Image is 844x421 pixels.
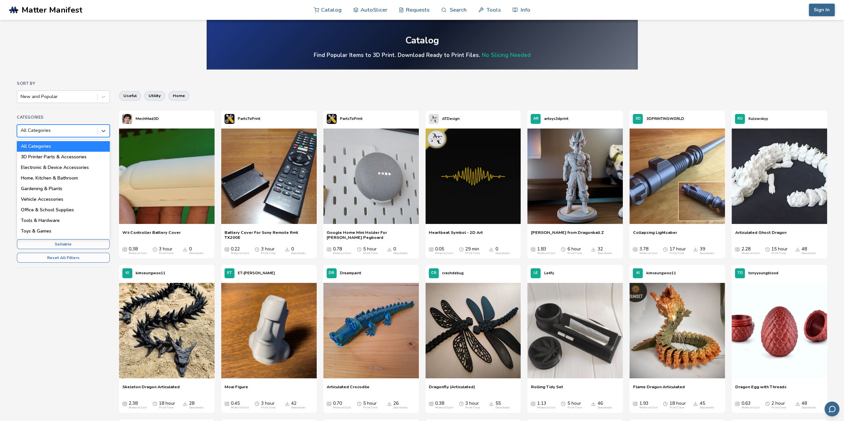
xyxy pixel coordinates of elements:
[429,114,439,124] img: ATDesign's profile
[442,115,460,122] p: ATDesign
[183,401,187,406] span: Downloads
[699,406,714,409] div: Downloads
[737,271,743,275] span: TO
[442,270,464,277] p: crashdebug
[153,401,157,406] span: Average Print Time
[495,246,510,255] div: 0
[425,111,463,127] a: ATDesign's profileATDesign
[17,173,110,184] div: Home, Kitchen & Bathroom
[189,246,204,255] div: 0
[122,114,132,124] img: MechMad3D's profile
[633,401,637,406] span: Average Cost
[22,5,82,15] span: Matter Manifest
[291,252,306,255] div: Downloads
[429,384,475,394] span: Dragonfly (Articulated)
[435,246,453,255] div: 0.05
[735,384,786,394] a: Dragon Egg with Threads
[567,401,582,409] div: 5 hour
[183,246,187,252] span: Downloads
[669,246,685,255] div: 17 hour
[735,230,786,240] a: Articulated Ghost Dragon
[17,194,110,205] div: Vehicle Accessories
[153,246,157,252] span: Average Print Time
[809,4,835,16] button: Sign In
[795,401,800,406] span: Downloads
[17,184,110,194] div: Gardening & Plants
[327,384,369,394] a: Articulated Crocodile
[646,270,676,277] p: kimseungwoo11
[129,401,147,409] div: 2.38
[748,115,768,122] p: Kulowskyy
[122,384,180,394] span: Skeleton Dragon Articulated
[531,230,604,240] a: [PERSON_NAME] from Dragonball Z
[741,252,759,255] div: Material Cost
[238,270,275,277] p: ET-[PERSON_NAME]
[735,246,740,252] span: Average Cost
[17,239,110,249] button: Sellable
[429,246,433,252] span: Average Cost
[429,230,483,240] span: Heartbeat Symbol - 2D Art
[291,406,306,409] div: Downloads
[693,401,698,406] span: Downloads
[327,401,331,406] span: Average Cost
[635,117,640,121] span: 3D
[231,401,249,409] div: 0.45
[489,401,493,406] span: Downloads
[363,252,378,255] div: Print Time
[189,401,204,409] div: 28
[795,246,800,252] span: Downloads
[738,117,743,121] span: KU
[327,230,416,240] a: Google Home Mini Holder For [PERSON_NAME] Pegboard
[329,271,334,275] span: DR
[431,271,436,275] span: CR
[435,401,453,409] div: 0.38
[699,246,714,255] div: 39
[533,117,538,121] span: AR
[567,246,582,255] div: 6 hour
[591,246,596,252] span: Downloads
[495,252,510,255] div: Downloads
[531,384,563,394] a: Rolling Tidy Set
[189,406,204,409] div: Downloads
[231,406,249,409] div: Material Cost
[17,152,110,162] div: 3D Printer Parts & Accessories
[429,401,433,406] span: Average Cost
[405,35,439,46] div: Catalog
[748,270,778,277] p: tonyyoungblood
[261,246,276,255] div: 3 hour
[327,114,337,124] img: PartsToPrint's profile
[159,401,175,409] div: 18 hour
[122,401,127,406] span: Average Cost
[393,406,408,409] div: Downloads
[122,230,181,240] a: Wii Controller Battery Cover
[597,401,612,409] div: 46
[363,401,378,409] div: 5 hour
[597,246,612,255] div: 32
[340,115,362,122] p: PartsToPrint
[534,271,538,275] span: LE
[561,401,565,406] span: Average Print Time
[544,115,568,122] p: artoys3dprint
[495,401,510,409] div: 55
[340,270,361,277] p: Dreampaint
[357,401,361,406] span: Average Print Time
[225,384,248,394] a: Moai Figure
[699,401,714,409] div: 45
[765,401,770,406] span: Average Print Time
[363,246,378,255] div: 5 hour
[333,401,351,409] div: 0.70
[633,384,684,394] a: Flame Dragon Articulated
[17,162,110,173] div: Electronic & Device Accessories
[285,246,290,252] span: Downloads
[393,401,408,409] div: 26
[333,252,351,255] div: Material Cost
[597,406,612,409] div: Downloads
[21,128,22,133] input: All CategoriesAll Categories3D Printer Parts & AccessoriesElectronic & Device AccessoriesHome, Ki...
[669,252,684,255] div: Print Time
